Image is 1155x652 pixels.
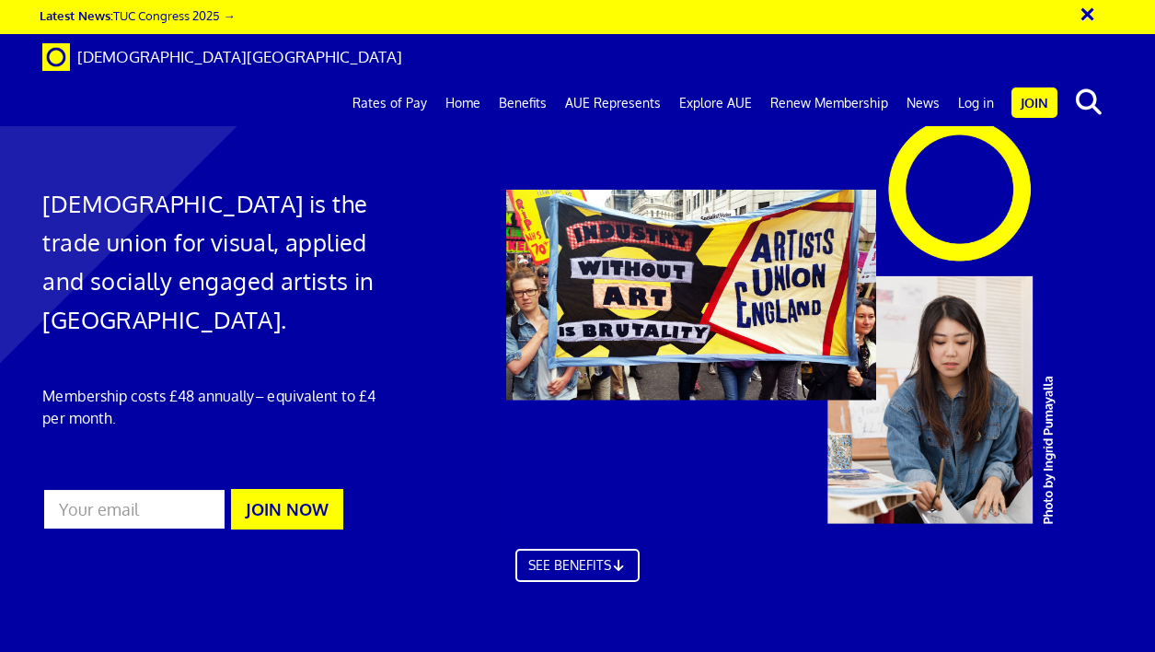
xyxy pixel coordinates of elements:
[231,489,343,530] button: JOIN NOW
[515,563,641,596] a: SEE BENEFITS
[42,488,225,530] input: Your email
[670,80,761,126] a: Explore AUE
[556,80,670,126] a: AUE Represents
[897,80,949,126] a: News
[40,7,113,23] strong: Latest News:
[42,385,380,429] p: Membership costs £48 annually – equivalent to £4 per month.
[29,34,416,80] a: Brand [DEMOGRAPHIC_DATA][GEOGRAPHIC_DATA]
[761,80,897,126] a: Renew Membership
[1011,87,1057,118] a: Join
[77,47,402,66] span: [DEMOGRAPHIC_DATA][GEOGRAPHIC_DATA]
[1061,83,1117,122] button: search
[42,184,380,339] h1: [DEMOGRAPHIC_DATA] is the trade union for visual, applied and socially engaged artists in [GEOGRA...
[343,80,436,126] a: Rates of Pay
[490,80,556,126] a: Benefits
[436,80,490,126] a: Home
[40,7,235,23] a: Latest News:TUC Congress 2025 →
[949,80,1003,126] a: Log in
